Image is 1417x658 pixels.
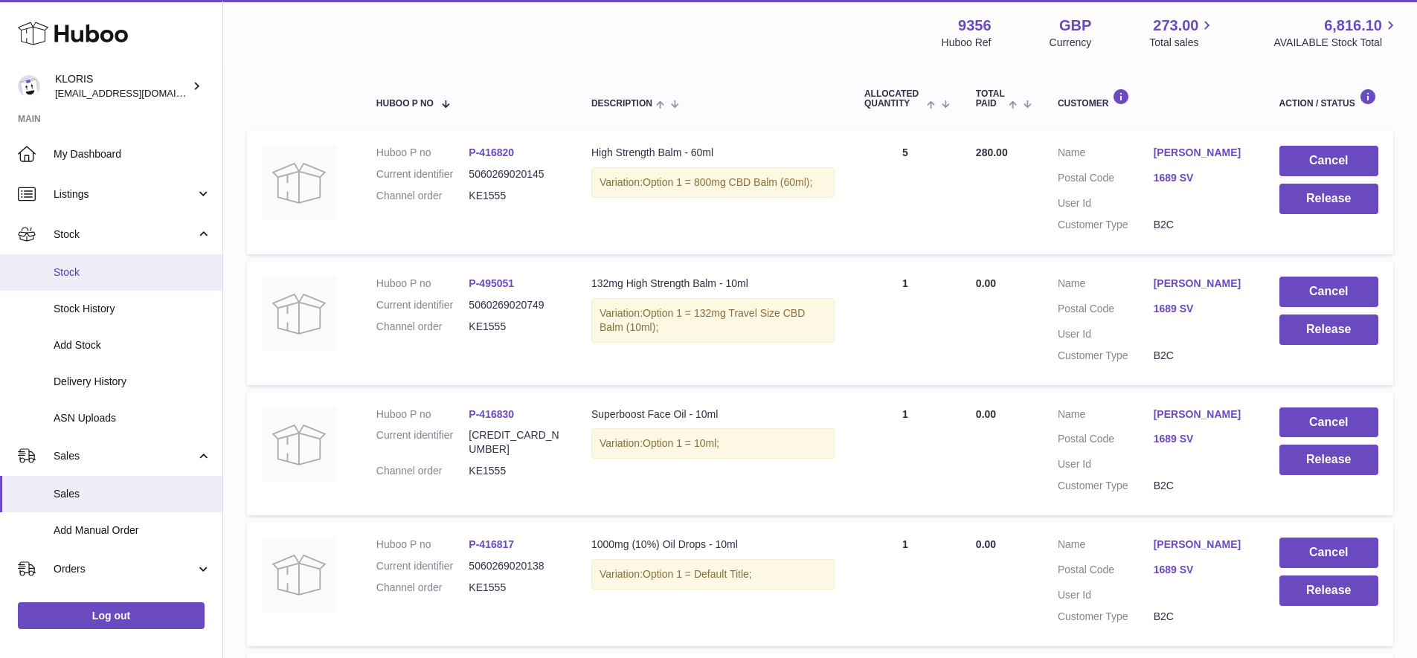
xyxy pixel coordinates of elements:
a: 6,816.10 AVAILABLE Stock Total [1273,16,1399,50]
dd: 5060269020138 [469,559,562,573]
dt: User Id [1058,588,1154,602]
a: Log out [18,602,205,629]
span: Huboo P no [376,99,434,109]
a: P-495051 [469,277,514,289]
td: 1 [849,393,961,516]
dt: Huboo P no [376,146,469,160]
dt: User Id [1058,196,1154,210]
div: High Strength Balm - 60ml [591,146,835,160]
dt: Postal Code [1058,302,1154,320]
strong: GBP [1059,16,1091,36]
span: 0.00 [976,408,996,420]
strong: 9356 [958,16,992,36]
button: Release [1279,575,1378,606]
a: P-416820 [469,146,514,158]
dt: Current identifier [376,298,469,312]
dt: Channel order [376,189,469,203]
button: Cancel [1279,538,1378,568]
a: 1689 SV [1154,432,1250,446]
a: P-416817 [469,538,514,550]
span: Sales [54,487,211,501]
span: Stock [54,265,211,280]
span: 273.00 [1153,16,1198,36]
img: no-photo.jpg [262,146,336,220]
button: Cancel [1279,146,1378,176]
span: Sales [54,449,196,463]
dd: KE1555 [469,464,562,478]
div: Variation: [591,428,835,459]
img: no-photo.jpg [262,538,336,612]
dt: Postal Code [1058,171,1154,189]
span: 6,816.10 [1324,16,1382,36]
div: Currency [1050,36,1092,50]
dt: Current identifier [376,559,469,573]
span: Total paid [976,89,1005,109]
button: Release [1279,445,1378,475]
span: 0.00 [976,538,996,550]
dt: Customer Type [1058,610,1154,624]
span: Option 1 = 800mg CBD Balm (60ml); [643,176,812,188]
dt: Huboo P no [376,277,469,291]
a: [PERSON_NAME] [1154,407,1250,422]
span: [EMAIL_ADDRESS][DOMAIN_NAME] [55,87,219,99]
dt: Customer Type [1058,479,1154,493]
dd: B2C [1154,349,1250,363]
dd: B2C [1154,218,1250,232]
span: Orders [54,562,196,576]
a: 1689 SV [1154,563,1250,577]
div: Variation: [591,167,835,198]
div: Huboo Ref [942,36,992,50]
dt: Current identifier [376,428,469,457]
div: Action / Status [1279,88,1378,109]
span: Delivery History [54,375,211,389]
span: 0.00 [976,277,996,289]
a: [PERSON_NAME] [1154,277,1250,291]
span: AVAILABLE Stock Total [1273,36,1399,50]
dd: B2C [1154,610,1250,624]
button: Cancel [1279,277,1378,307]
span: Option 1 = 132mg Travel Size CBD Balm (10ml); [600,307,805,333]
dt: Name [1058,407,1154,425]
div: Variation: [591,559,835,590]
span: Total sales [1149,36,1215,50]
dt: Channel order [376,581,469,595]
span: Description [591,99,652,109]
img: huboo@kloriscbd.com [18,75,40,97]
span: ALLOCATED Quantity [864,89,923,109]
dt: Huboo P no [376,407,469,422]
span: ASN Uploads [54,411,211,425]
dd: 5060269020749 [469,298,562,312]
dt: Channel order [376,320,469,334]
span: My Dashboard [54,147,211,161]
a: 273.00 Total sales [1149,16,1215,50]
td: 1 [849,262,961,385]
dt: Name [1058,538,1154,555]
span: Option 1 = Default Title; [643,568,752,580]
dt: User Id [1058,327,1154,341]
span: Add Manual Order [54,523,211,538]
dd: [CREDIT_CARD_NUMBER] [469,428,562,457]
dd: KE1555 [469,189,562,203]
div: Superboost Face Oil - 10ml [591,407,835,422]
img: no-photo.jpg [262,277,336,351]
dt: User Id [1058,457,1154,471]
dt: Name [1058,146,1154,164]
td: 1 [849,523,961,646]
div: Customer [1058,88,1250,109]
span: Add Stock [54,338,211,352]
a: 1689 SV [1154,171,1250,185]
button: Cancel [1279,407,1378,438]
dd: B2C [1154,479,1250,493]
dt: Postal Code [1058,432,1154,450]
a: [PERSON_NAME] [1154,146,1250,160]
dt: Postal Code [1058,563,1154,581]
div: 132mg High Strength Balm - 10ml [591,277,835,291]
dt: Current identifier [376,167,469,181]
img: no-photo.jpg [262,407,336,482]
div: Variation: [591,298,835,343]
dt: Huboo P no [376,538,469,552]
div: KLORIS [55,72,189,100]
a: 1689 SV [1154,302,1250,316]
span: Stock History [54,302,211,316]
span: Stock [54,228,196,242]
